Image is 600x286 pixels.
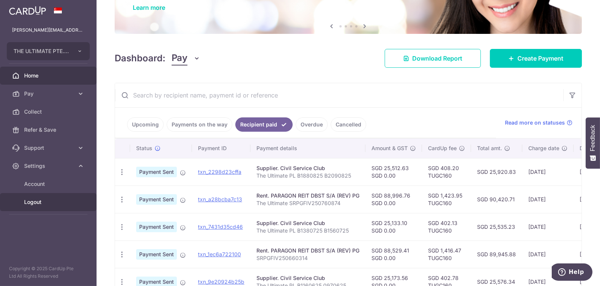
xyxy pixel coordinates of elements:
[296,117,328,132] a: Overdue
[127,117,164,132] a: Upcoming
[12,26,84,34] p: [PERSON_NAME][EMAIL_ADDRESS][DOMAIN_NAME]
[136,249,177,260] span: Payment Sent
[256,254,359,262] p: SRPGFIV250660314
[167,117,232,132] a: Payments on the way
[517,54,563,63] span: Create Payment
[490,49,582,68] a: Create Payment
[422,213,471,240] td: SGD 402.13 TUGC160
[24,126,74,134] span: Refer & Save
[422,240,471,268] td: SGD 1,416.47 TUGC160
[471,240,522,268] td: SGD 89,945.88
[422,186,471,213] td: SGD 1,423.95 TUGC160
[422,158,471,186] td: SGD 408.20 TUGC160
[371,145,408,152] span: Amount & GST
[136,167,177,177] span: Payment Sent
[365,240,422,268] td: SGD 88,529.41 SGD 0.00
[586,117,600,169] button: Feedback - Show survey
[522,186,574,213] td: [DATE]
[24,144,74,152] span: Support
[24,90,74,97] span: Pay
[365,186,422,213] td: SGD 88,996.76 SGD 0.00
[14,47,69,55] span: THE ULTIMATE PTE. LTD.
[256,247,359,254] div: Rent. PARAGON REIT DBST S/A (REV) PG
[522,213,574,240] td: [DATE]
[471,158,522,186] td: SGD 25,920.83
[412,54,462,63] span: Download Report
[24,180,74,188] span: Account
[24,108,74,116] span: Collect
[198,169,241,175] a: txn_2298d23cffa
[24,198,74,206] span: Logout
[471,186,522,213] td: SGD 90,420.71
[589,125,596,151] span: Feedback
[522,240,574,268] td: [DATE]
[331,117,366,132] a: Cancelled
[9,6,46,15] img: CardUp
[552,263,592,282] iframe: Opens a widget where you can find more information
[365,213,422,240] td: SGD 25,133.10 SGD 0.00
[136,222,177,232] span: Payment Sent
[136,145,152,152] span: Status
[428,145,457,152] span: CardUp fee
[136,194,177,205] span: Payment Sent
[115,83,563,107] input: Search by recipient name, payment id or reference
[471,213,522,240] td: SGD 25,535.23
[250,138,365,158] th: Payment details
[172,51,201,65] button: Pay
[477,145,502,152] span: Total amt.
[256,192,359,199] div: Rent. PARAGON REIT DBST S/A (REV) PG
[522,158,574,186] td: [DATE]
[133,4,165,11] a: Learn more
[528,145,559,152] span: Charge date
[172,51,187,65] span: Pay
[505,119,572,126] a: Read more on statuses
[256,199,359,207] p: The Ultimate SRPGFIV250760874
[256,164,359,172] div: Supplier. Civil Service Club
[256,274,359,282] div: Supplier. Civil Service Club
[115,52,166,65] h4: Dashboard:
[235,117,293,132] a: Recipient paid
[7,42,90,60] button: THE ULTIMATE PTE. LTD.
[385,49,481,68] a: Download Report
[198,196,242,202] a: txn_a28bcba7c13
[198,251,241,257] a: txn_1ec6a722100
[365,158,422,186] td: SGD 25,512.63 SGD 0.00
[192,138,250,158] th: Payment ID
[505,119,565,126] span: Read more on statuses
[198,224,243,230] a: txn_7431d35cd46
[256,227,359,234] p: The Ultimate PL B1380725 B1560725
[24,162,74,170] span: Settings
[256,219,359,227] div: Supplier. Civil Service Club
[24,72,74,79] span: Home
[256,172,359,180] p: The Ultimate PL B1880825 B2090825
[198,278,244,285] a: txn_9e20924b25b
